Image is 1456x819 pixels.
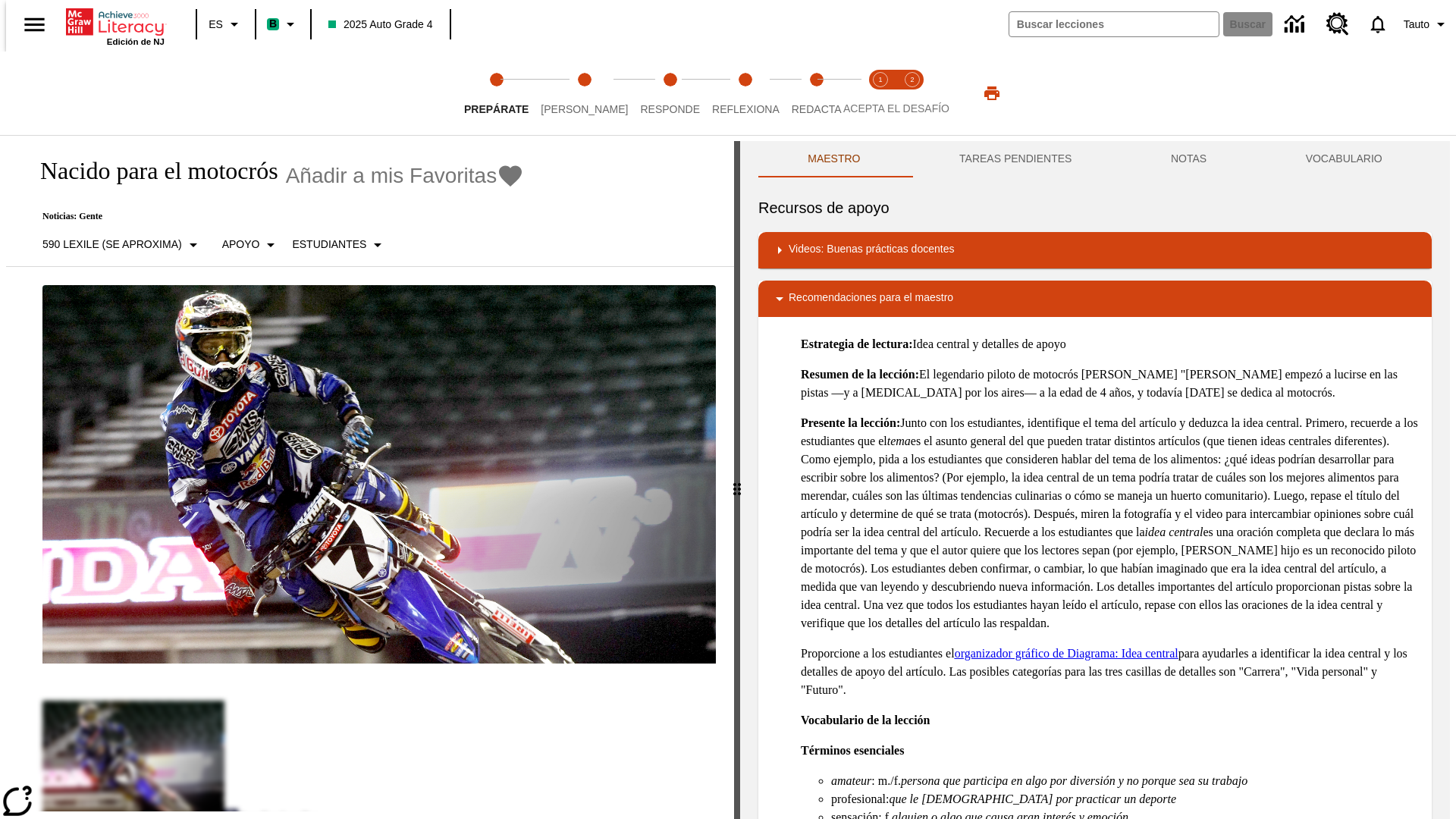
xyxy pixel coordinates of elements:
button: Seleccione Lexile, 590 Lexile (Se aproxima) [36,231,209,259]
img: El corredor de motocrós James Stewart vuela por los aires en su motocicleta de montaña [42,285,716,664]
button: Perfil/Configuración [1398,11,1456,38]
button: Lee step 2 of 5 [529,52,640,135]
p: Noticias: Gente [24,211,524,222]
button: Añadir a mis Favoritas - Nacido para el motocrós [286,162,525,189]
div: Recomendaciones para el maestro [758,281,1432,317]
h1: Nacido para el motocrós [24,157,278,185]
p: Apoyo [222,237,260,253]
li: : m./f. [831,772,1420,790]
span: ES [209,17,223,33]
em: persona que participa en algo por diversión y no porque sea su trabajo [901,774,1247,787]
em: amateur [831,774,871,787]
p: 590 Lexile (Se aproxima) [42,237,182,253]
a: organizador gráfico de Diagrama: Idea central [955,647,1178,660]
span: Prepárate [464,103,529,115]
button: NOTAS [1122,141,1257,177]
span: ACEPTA EL DESAFÍO [843,102,949,115]
button: Maestro [758,141,910,177]
button: Acepta el desafío contesta step 2 of 2 [890,52,934,135]
a: Centro de información [1276,4,1317,45]
button: Responde step 3 of 5 [628,52,712,135]
p: Junto con los estudiantes, identifique el tema del artículo y deduzca la idea central. Primero, r... [801,414,1420,632]
em: idea central [1145,526,1203,538]
button: Tipo de apoyo, Apoyo [216,231,287,259]
input: Buscar campo [1009,12,1219,36]
div: Portada [66,5,165,46]
button: Redacta step 5 of 5 [780,52,854,135]
text: 2 [910,76,914,83]
strong: Presente la lección: [801,416,900,429]
em: que le [DEMOGRAPHIC_DATA] por practicar un deporte [889,792,1176,805]
p: Videos: Buenas prácticas docentes [789,241,954,259]
span: Añadir a mis Favoritas [286,164,497,188]
button: Seleccionar estudiante [286,231,393,259]
strong: Términos esenciales [801,744,904,757]
span: Responde [640,103,700,115]
li: profesional: [831,790,1420,808]
button: TAREAS PENDIENTES [910,141,1122,177]
button: VOCABULARIO [1256,141,1432,177]
p: Estudiantes [292,237,366,253]
strong: Estrategia de lectura: [801,337,913,350]
a: Centro de recursos, Se abrirá en una pestaña nueva. [1317,4,1358,45]
a: Notificaciones [1358,5,1398,44]
button: Boost El color de la clase es verde menta. Cambiar el color de la clase. [261,11,306,38]
span: Redacta [792,103,842,115]
span: Tauto [1404,17,1429,33]
div: Videos: Buenas prácticas docentes [758,232,1432,268]
strong: Vocabulario de la lección [801,714,930,726]
p: Proporcione a los estudiantes el para ayudarles a identificar la idea central y los detalles de a... [801,645,1420,699]
h6: Recursos de apoyo [758,196,1432,220]
span: [PERSON_NAME] [541,103,628,115]
p: Recomendaciones para el maestro [789,290,953,308]
strong: Resumen de la lección: [801,368,919,381]
button: Abrir el menú lateral [12,2,57,47]
button: Reflexiona step 4 of 5 [700,52,792,135]
button: Prepárate step 1 of 5 [452,52,541,135]
div: Instructional Panel Tabs [758,141,1432,177]
em: tema [887,435,911,447]
span: Reflexiona [712,103,780,115]
div: activity [740,141,1450,819]
div: Pulsa la tecla de intro o la barra espaciadora y luego presiona las flechas de derecha e izquierd... [734,141,740,819]
div: reading [6,141,734,811]
span: Edición de NJ [107,37,165,46]
button: Acepta el desafío lee step 1 of 2 [858,52,902,135]
button: Lenguaje: ES, Selecciona un idioma [202,11,250,38]
span: 2025 Auto Grade 4 [328,17,433,33]
span: B [269,14,277,33]
text: 1 [878,76,882,83]
button: Imprimir [968,80,1016,107]
p: Idea central y detalles de apoyo [801,335,1420,353]
p: El legendario piloto de motocrós [PERSON_NAME] "[PERSON_NAME] empezó a lucirse en las pistas —y a... [801,366,1420,402]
